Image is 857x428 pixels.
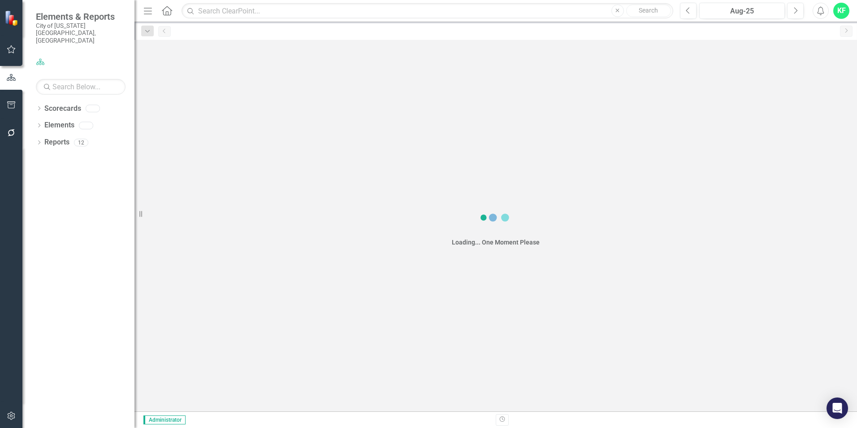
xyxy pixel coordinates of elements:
[639,7,658,14] span: Search
[833,3,849,19] button: KF
[702,6,782,17] div: Aug-25
[699,3,785,19] button: Aug-25
[4,10,20,26] img: ClearPoint Strategy
[626,4,671,17] button: Search
[44,104,81,114] a: Scorecards
[36,79,126,95] input: Search Below...
[143,415,186,424] span: Administrator
[182,3,673,19] input: Search ClearPoint...
[74,139,88,146] div: 12
[452,238,540,247] div: Loading... One Moment Please
[44,137,69,148] a: Reports
[827,397,848,419] div: Open Intercom Messenger
[44,120,74,131] a: Elements
[36,11,126,22] span: Elements & Reports
[36,22,126,44] small: City of [US_STATE][GEOGRAPHIC_DATA], [GEOGRAPHIC_DATA]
